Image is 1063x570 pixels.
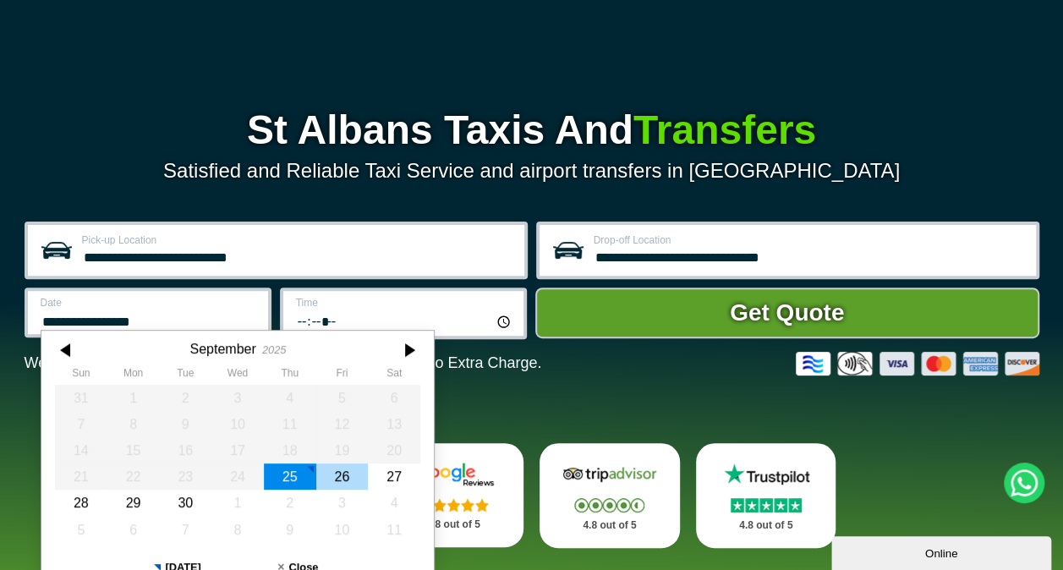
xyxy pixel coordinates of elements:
div: 20 September 2025 [368,437,420,463]
div: 09 September 2025 [159,411,211,437]
div: 02 October 2025 [263,490,315,516]
div: 01 October 2025 [211,490,264,516]
th: Wednesday [211,367,264,384]
div: 22 September 2025 [107,463,159,490]
span: The Car at No Extra Charge. [348,354,541,371]
div: 03 September 2025 [211,385,264,411]
div: 28 September 2025 [55,490,107,516]
div: 12 September 2025 [315,411,368,437]
div: 19 September 2025 [315,437,368,463]
div: 27 September 2025 [368,463,420,490]
h1: St Albans Taxis And [25,110,1039,151]
div: 08 September 2025 [107,411,159,437]
a: Google Stars 4.8 out of 5 [383,443,523,547]
div: 11 September 2025 [263,411,315,437]
label: Date [41,298,258,308]
div: 01 September 2025 [107,385,159,411]
div: 29 September 2025 [107,490,159,516]
button: Get Quote [535,288,1039,338]
th: Sunday [55,367,107,384]
div: 21 September 2025 [55,463,107,490]
a: Trustpilot Stars 4.8 out of 5 [696,443,836,548]
div: 24 September 2025 [211,463,264,490]
p: We Now Accept Card & Contactless Payment In [25,354,542,372]
div: 08 October 2025 [211,517,264,543]
th: Saturday [368,367,420,384]
p: 4.8 out of 5 [558,515,661,536]
div: 13 September 2025 [368,411,420,437]
th: Friday [315,367,368,384]
div: 25 September 2025 [263,463,315,490]
div: 16 September 2025 [159,437,211,463]
div: 2025 [261,343,285,356]
div: 07 September 2025 [55,411,107,437]
div: September [189,341,255,357]
th: Thursday [263,367,315,384]
label: Drop-off Location [594,235,1026,245]
div: 26 September 2025 [315,463,368,490]
div: 10 October 2025 [315,517,368,543]
div: 06 September 2025 [368,385,420,411]
div: 10 September 2025 [211,411,264,437]
p: Satisfied and Reliable Taxi Service and airport transfers in [GEOGRAPHIC_DATA] [25,159,1039,183]
img: Google [403,462,504,487]
div: 05 September 2025 [315,385,368,411]
div: 09 October 2025 [263,517,315,543]
span: Transfers [633,107,816,152]
p: 4.8 out of 5 [715,515,818,536]
a: Tripadvisor Stars 4.8 out of 5 [540,443,680,548]
div: 06 October 2025 [107,517,159,543]
div: 14 September 2025 [55,437,107,463]
div: 23 September 2025 [159,463,211,490]
div: 30 September 2025 [159,490,211,516]
th: Monday [107,367,159,384]
div: 04 September 2025 [263,385,315,411]
img: Stars [419,498,489,512]
div: 07 October 2025 [159,517,211,543]
img: Stars [731,498,802,512]
div: 02 September 2025 [159,385,211,411]
iframe: chat widget [831,533,1055,570]
div: 15 September 2025 [107,437,159,463]
div: 31 August 2025 [55,385,107,411]
label: Time [296,298,513,308]
div: 05 October 2025 [55,517,107,543]
div: 04 October 2025 [368,490,420,516]
img: Credit And Debit Cards [796,352,1039,375]
div: 17 September 2025 [211,437,264,463]
div: 18 September 2025 [263,437,315,463]
div: 11 October 2025 [368,517,420,543]
label: Pick-up Location [82,235,514,245]
th: Tuesday [159,367,211,384]
img: Trustpilot [715,462,817,487]
img: Stars [574,498,644,512]
div: 03 October 2025 [315,490,368,516]
p: 4.8 out of 5 [402,514,505,535]
img: Tripadvisor [559,462,660,487]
